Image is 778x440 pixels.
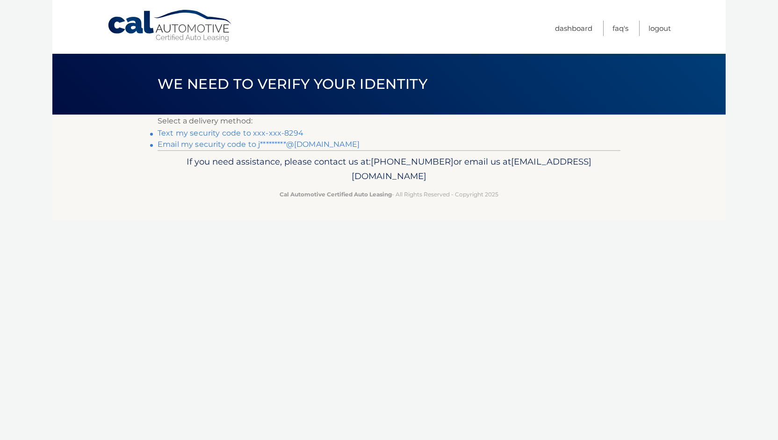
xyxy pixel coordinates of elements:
span: [PHONE_NUMBER] [371,156,454,167]
a: Cal Automotive [107,9,233,43]
a: FAQ's [612,21,628,36]
a: Dashboard [555,21,592,36]
p: If you need assistance, please contact us at: or email us at [164,154,614,184]
a: Email my security code to j*********@[DOMAIN_NAME] [158,140,360,149]
p: Select a delivery method: [158,115,620,128]
span: We need to verify your identity [158,75,427,93]
p: - All Rights Reserved - Copyright 2025 [164,189,614,199]
a: Logout [648,21,671,36]
strong: Cal Automotive Certified Auto Leasing [280,191,392,198]
a: Text my security code to xxx-xxx-8294 [158,129,303,137]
